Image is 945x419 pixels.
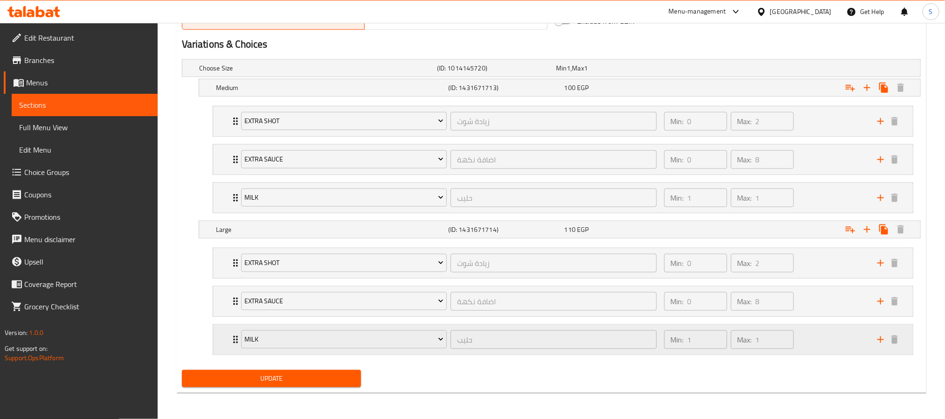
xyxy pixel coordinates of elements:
span: Max [572,62,584,74]
div: Expand [213,286,913,316]
p: Min: [671,296,684,307]
button: add [874,191,888,205]
span: Edit Menu [19,144,150,155]
button: Milk [241,330,447,349]
a: Menu disclaimer [4,228,158,251]
div: Expand [182,60,920,77]
span: Upsell [24,256,150,267]
a: Coverage Report [4,273,158,295]
p: Max: [737,154,752,165]
button: add [874,333,888,347]
span: Choice Groups [24,167,150,178]
p: Min: [671,116,684,127]
a: Edit Menu [12,139,158,161]
button: delete [888,153,902,167]
span: Exclude from GEM [577,15,635,27]
span: Sections [19,99,150,111]
span: Extra Shot [244,257,444,269]
p: Min: [671,192,684,203]
a: Grocery Checklist [4,295,158,318]
span: Get support on: [5,342,48,355]
span: Branches [24,55,150,66]
span: S [929,7,933,17]
p: Min: [671,334,684,345]
a: Menus [4,71,158,94]
span: Milk [244,334,444,345]
div: Expand [213,325,913,355]
li: Expand [205,321,921,359]
button: add [874,294,888,308]
button: Delete Large [892,221,909,238]
p: Min: [671,258,684,269]
button: delete [888,294,902,308]
span: EGP [577,82,589,94]
li: Expand [205,179,921,217]
a: Coupons [4,183,158,206]
button: Add new choice [859,79,876,96]
a: Edit Restaurant [4,27,158,49]
button: Extra sauce [241,292,447,311]
a: Upsell [4,251,158,273]
span: 1 [567,62,570,74]
button: add [874,256,888,270]
span: EGP [577,223,589,236]
button: delete [888,114,902,128]
button: Delete Medium [892,79,909,96]
button: Add new choice [859,221,876,238]
p: Max: [737,116,752,127]
h5: Choose Size [199,63,433,73]
span: Milk [244,192,444,203]
button: delete [888,256,902,270]
span: Full Menu View [19,122,150,133]
h5: (ID: 1014145720) [437,63,552,73]
span: Menus [26,77,150,88]
a: Sections [12,94,158,116]
span: Update [189,373,354,384]
span: 100 [564,82,576,94]
div: Expand [199,221,920,238]
div: Expand [213,248,913,278]
div: Menu-management [669,6,726,17]
h5: Medium [216,83,445,92]
span: 1 [584,62,588,74]
button: Milk [241,189,447,207]
p: Max: [737,334,752,345]
span: Min [556,62,567,74]
span: Menu disclaimer [24,234,150,245]
li: Expand [205,282,921,321]
button: Extra sauce [241,150,447,169]
div: Expand [213,145,913,175]
span: Coupons [24,189,150,200]
p: Max: [737,296,752,307]
a: Choice Groups [4,161,158,183]
span: 110 [564,223,576,236]
li: Expand [205,244,921,282]
button: add [874,114,888,128]
button: Add choice group [842,221,859,238]
h5: Large [216,225,445,234]
button: delete [888,333,902,347]
button: Extra Shot [241,254,447,272]
li: Expand [205,140,921,179]
span: Extra Shot [244,115,444,127]
a: Promotions [4,206,158,228]
div: Expand [213,183,913,213]
a: Full Menu View [12,116,158,139]
p: Min: [671,154,684,165]
button: add [874,153,888,167]
div: Expand [213,106,913,136]
h5: (ID: 1431671713) [448,83,561,92]
span: Edit Restaurant [24,32,150,43]
p: Max: [737,192,752,203]
div: [GEOGRAPHIC_DATA] [770,7,832,17]
button: Clone new choice [876,221,892,238]
div: Expand [199,79,920,96]
li: Expand [205,102,921,140]
a: Support.OpsPlatform [5,352,64,364]
span: Version: [5,327,28,339]
span: Promotions [24,211,150,223]
button: Extra Shot [241,112,447,131]
span: Extra sauce [244,154,444,165]
span: Grocery Checklist [24,301,150,312]
button: Add choice group [842,79,859,96]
